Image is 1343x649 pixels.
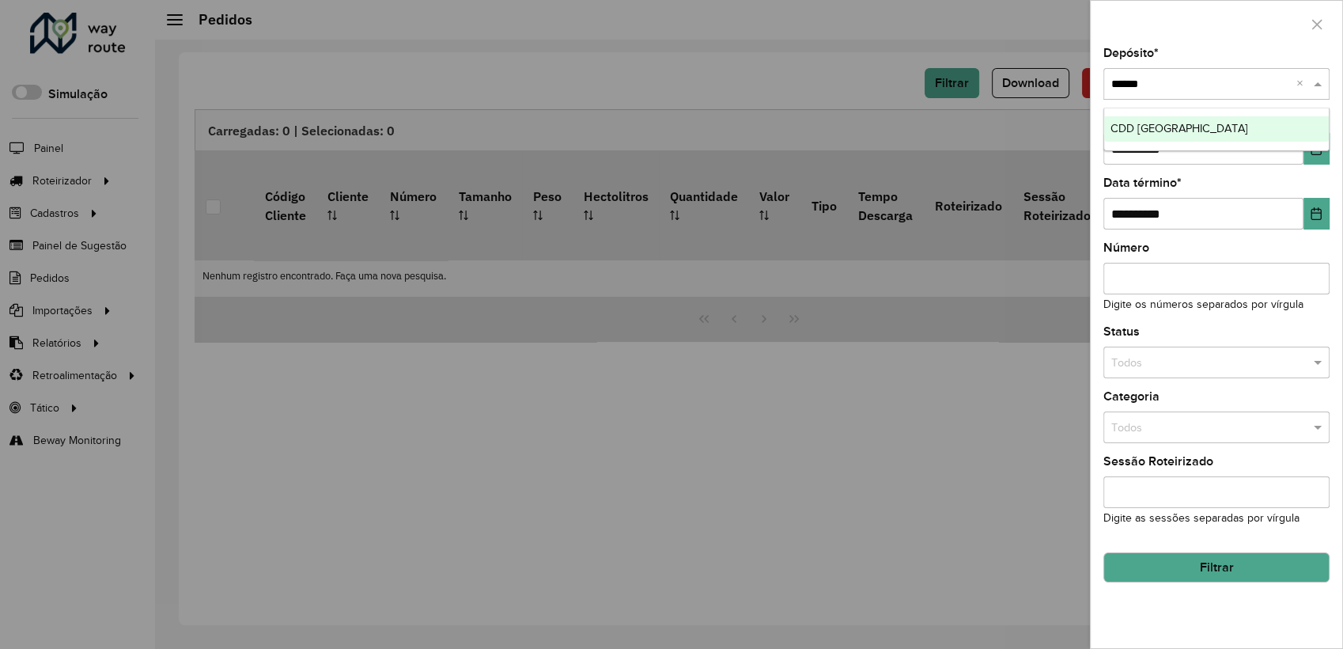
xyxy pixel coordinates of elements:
label: Depósito [1103,44,1159,63]
label: Categoria [1103,387,1160,406]
ng-dropdown-panel: Options list [1103,108,1330,151]
label: Data término [1103,173,1182,192]
small: Digite as sessões separadas por vírgula [1103,512,1299,524]
button: Choose Date [1303,198,1330,230]
small: Digite os números separados por vírgula [1103,298,1303,310]
label: Sessão Roteirizado [1103,452,1213,471]
label: Status [1103,322,1140,341]
span: CDD [GEOGRAPHIC_DATA] [1110,122,1248,135]
button: Filtrar [1103,552,1330,583]
span: Clear all [1296,76,1310,93]
label: Número [1103,238,1149,257]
